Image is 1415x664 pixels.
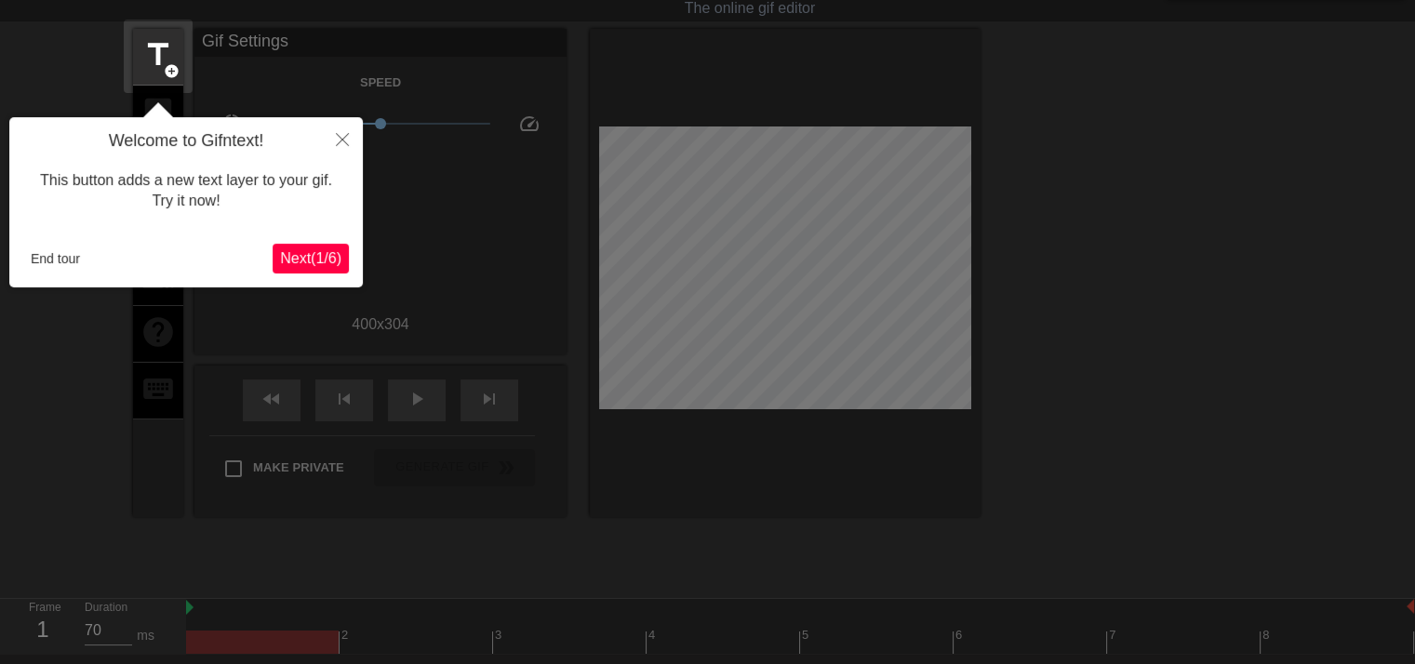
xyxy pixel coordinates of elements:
[23,131,349,152] h4: Welcome to Gifntext!
[322,117,363,160] button: Close
[23,152,349,231] div: This button adds a new text layer to your gif. Try it now!
[273,244,349,273] button: Next
[280,250,341,266] span: Next ( 1 / 6 )
[23,245,87,272] button: End tour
